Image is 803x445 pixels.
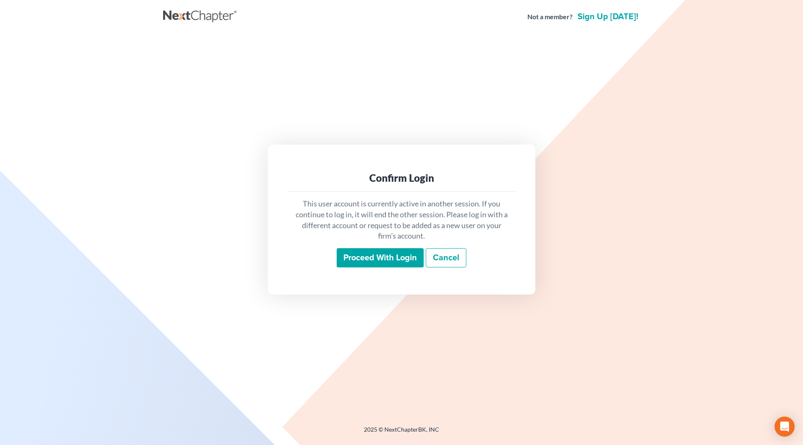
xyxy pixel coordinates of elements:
[337,248,424,267] input: Proceed with login
[294,171,509,185] div: Confirm Login
[527,12,573,22] strong: Not a member?
[775,417,795,437] div: Open Intercom Messenger
[294,198,509,242] p: This user account is currently active in another session. If you continue to log in, it will end ...
[576,13,640,21] a: Sign up [DATE]!
[163,425,640,440] div: 2025 © NextChapterBK, INC
[426,248,466,267] a: Cancel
